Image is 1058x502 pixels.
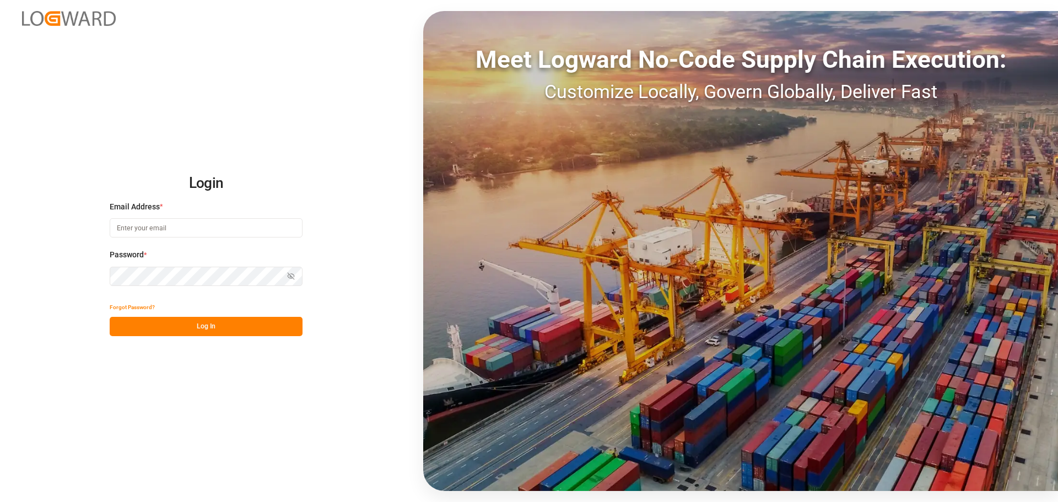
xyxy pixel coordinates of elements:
[110,201,160,213] span: Email Address
[423,78,1058,106] div: Customize Locally, Govern Globally, Deliver Fast
[22,11,116,26] img: Logward_new_orange.png
[110,249,144,261] span: Password
[110,317,303,336] button: Log In
[110,298,155,317] button: Forgot Password?
[110,218,303,237] input: Enter your email
[110,166,303,201] h2: Login
[423,41,1058,78] div: Meet Logward No-Code Supply Chain Execution:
